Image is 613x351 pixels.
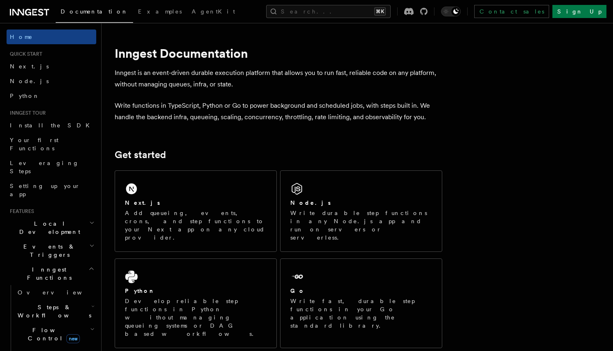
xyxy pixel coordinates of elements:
[280,170,442,252] a: Node.jsWrite durable step functions in any Node.js app and run on servers or serverless.
[290,287,305,295] h2: Go
[266,5,391,18] button: Search...⌘K
[10,93,40,99] span: Python
[7,242,89,259] span: Events & Triggers
[125,297,267,338] p: Develop reliable step functions in Python without managing queueing systems or DAG based workflows.
[290,199,331,207] h2: Node.js
[125,199,160,207] h2: Next.js
[280,258,442,348] a: GoWrite fast, durable step functions in your Go application using the standard library.
[10,137,59,152] span: Your first Functions
[10,160,79,174] span: Leveraging Steps
[7,74,96,88] a: Node.js
[7,216,96,239] button: Local Development
[7,88,96,103] a: Python
[115,170,277,252] a: Next.jsAdd queueing, events, crons, and step functions to your Next app on any cloud provider.
[187,2,240,22] a: AgentKit
[7,220,89,236] span: Local Development
[7,262,96,285] button: Inngest Functions
[7,265,88,282] span: Inngest Functions
[14,300,96,323] button: Steps & Workflows
[374,7,386,16] kbd: ⌘K
[14,323,96,346] button: Flow Controlnew
[7,156,96,179] a: Leveraging Steps
[125,209,267,242] p: Add queueing, events, crons, and step functions to your Next app on any cloud provider.
[125,287,155,295] h2: Python
[290,297,432,330] p: Write fast, durable step functions in your Go application using the standard library.
[56,2,133,23] a: Documentation
[552,5,606,18] a: Sign Up
[7,179,96,202] a: Setting up your app
[115,100,442,123] p: Write functions in TypeScript, Python or Go to power background and scheduled jobs, with steps bu...
[115,149,166,161] a: Get started
[14,285,96,300] a: Overview
[133,2,187,22] a: Examples
[14,303,91,319] span: Steps & Workflows
[290,209,432,242] p: Write durable step functions in any Node.js app and run on servers or serverless.
[115,46,442,61] h1: Inngest Documentation
[7,239,96,262] button: Events & Triggers
[10,63,49,70] span: Next.js
[192,8,235,15] span: AgentKit
[7,59,96,74] a: Next.js
[7,118,96,133] a: Install the SDK
[66,334,80,343] span: new
[115,258,277,348] a: PythonDevelop reliable step functions in Python without managing queueing systems or DAG based wo...
[138,8,182,15] span: Examples
[7,51,42,57] span: Quick start
[10,183,80,197] span: Setting up your app
[7,29,96,44] a: Home
[474,5,549,18] a: Contact sales
[10,122,95,129] span: Install the SDK
[14,326,90,342] span: Flow Control
[115,67,442,90] p: Inngest is an event-driven durable execution platform that allows you to run fast, reliable code ...
[7,133,96,156] a: Your first Functions
[18,289,102,296] span: Overview
[10,78,49,84] span: Node.js
[441,7,461,16] button: Toggle dark mode
[10,33,33,41] span: Home
[7,208,34,215] span: Features
[7,110,46,116] span: Inngest tour
[61,8,128,15] span: Documentation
